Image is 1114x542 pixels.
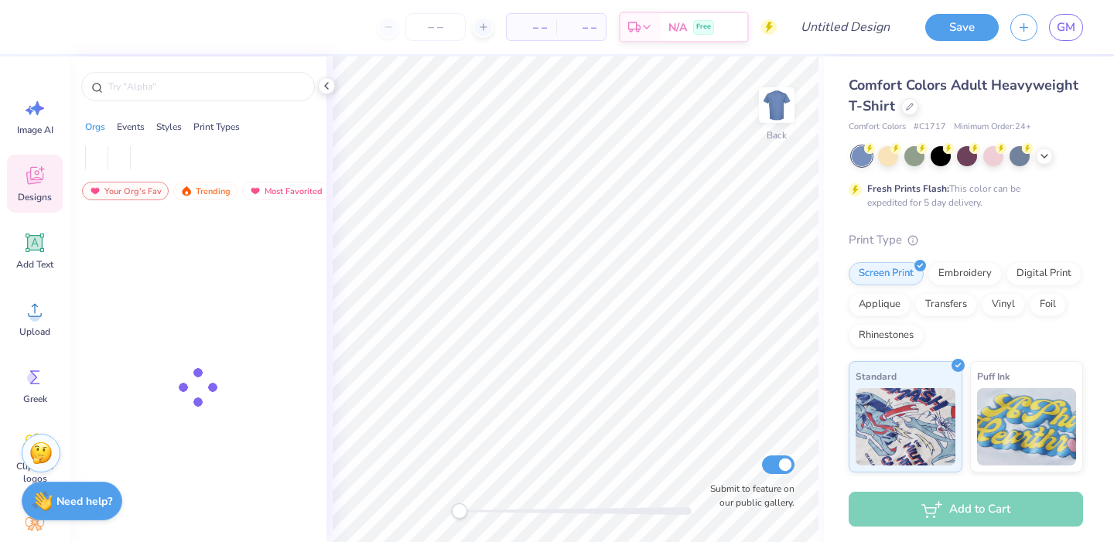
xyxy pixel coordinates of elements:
div: Vinyl [982,293,1025,316]
span: – – [566,19,596,36]
div: Orgs [85,120,105,134]
span: Add Text [16,258,53,271]
input: Try "Alpha" [107,79,305,94]
span: # C1717 [914,121,946,134]
span: N/A [668,19,687,36]
span: Standard [856,368,897,384]
a: GM [1049,14,1083,41]
img: trending.gif [180,186,193,196]
div: Applique [849,293,911,316]
span: Comfort Colors [849,121,906,134]
div: Most Favorited [242,182,330,200]
span: – – [516,19,547,36]
input: – – [405,13,466,41]
span: Upload [19,326,50,338]
div: Print Types [193,120,240,134]
span: Greek [23,393,47,405]
div: Accessibility label [452,503,467,519]
label: Submit to feature on our public gallery. [702,482,794,510]
div: This color can be expedited for 5 day delivery. [867,182,1058,210]
div: Embroidery [928,262,1002,285]
div: Your Org's Fav [82,182,169,200]
div: Screen Print [849,262,924,285]
input: Untitled Design [788,12,902,43]
div: Rhinestones [849,324,924,347]
div: Print Type [849,231,1083,249]
img: Back [761,90,792,121]
img: most_fav.gif [249,186,261,196]
div: Trending [173,182,237,200]
span: Minimum Order: 24 + [954,121,1031,134]
span: Designs [18,191,52,203]
span: Puff Ink [977,368,1010,384]
div: Transfers [915,293,977,316]
span: Comfort Colors Adult Heavyweight T-Shirt [849,76,1078,115]
div: Foil [1030,293,1066,316]
span: GM [1057,19,1075,36]
strong: Need help? [56,494,112,509]
div: Digital Print [1006,262,1082,285]
span: Free [696,22,711,32]
img: most_fav.gif [89,186,101,196]
span: Clipart & logos [9,460,60,485]
div: Styles [156,120,182,134]
img: Puff Ink [977,388,1077,465]
div: Back [767,128,787,142]
strong: Fresh Prints Flash: [867,182,949,195]
div: Events [117,120,145,134]
img: Standard [856,388,955,465]
button: Save [925,14,999,41]
span: Image AI [17,124,53,136]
